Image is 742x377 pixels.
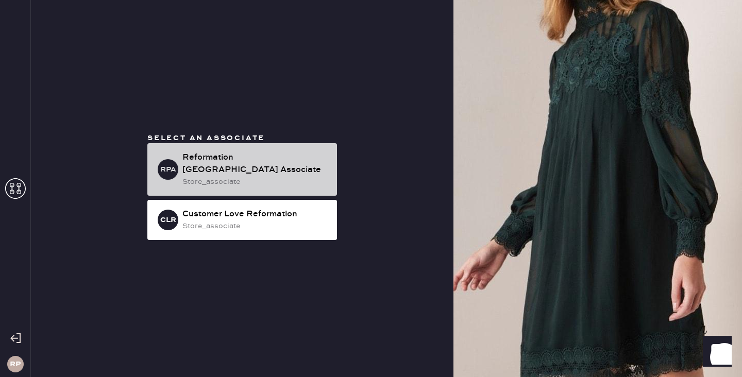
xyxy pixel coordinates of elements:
[182,176,329,187] div: store_associate
[693,331,737,375] iframe: Front Chat
[160,216,176,224] h3: CLR
[182,208,329,220] div: Customer Love Reformation
[160,166,176,173] h3: RPA
[147,133,265,143] span: Select an associate
[182,151,329,176] div: Reformation [GEOGRAPHIC_DATA] Associate
[182,220,329,232] div: store_associate
[10,361,21,368] h3: RP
